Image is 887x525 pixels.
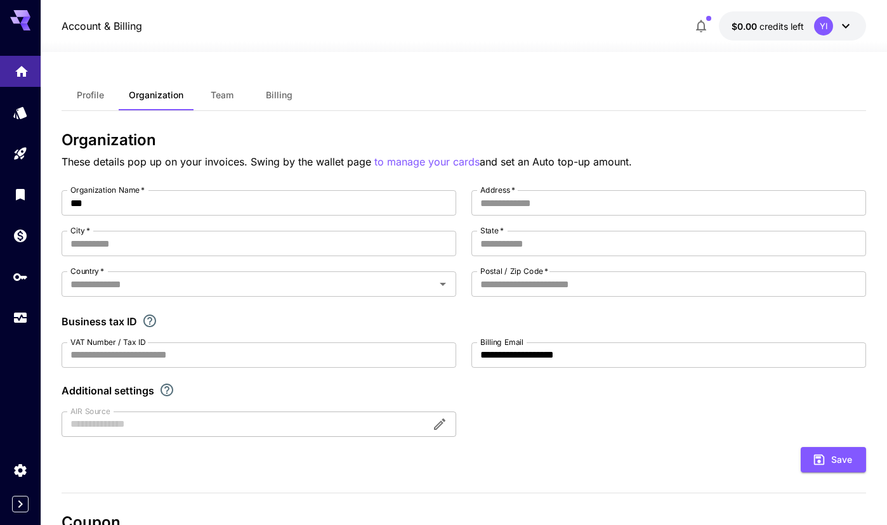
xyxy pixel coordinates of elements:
span: Billing [266,89,292,101]
label: AIR Source [70,406,110,417]
div: Usage [13,307,28,323]
div: YI [814,16,833,36]
button: Expand sidebar [12,496,29,512]
span: credits left [759,21,804,32]
h3: Organization [62,131,865,149]
label: Country [70,266,104,276]
p: Business tax ID [62,314,137,329]
div: Settings [13,462,28,478]
a: Account & Billing [62,18,142,34]
span: and set an Auto top-up amount. [480,155,632,168]
button: Open [434,275,452,293]
button: Save [801,447,866,473]
button: $0.00YI [719,11,866,41]
label: Postal / Zip Code [480,266,548,276]
div: $0.00 [732,20,804,33]
p: Additional settings [62,383,154,398]
span: $0.00 [732,21,759,32]
div: Wallet [13,228,28,243]
label: VAT Number / Tax ID [70,337,146,347]
label: City [70,225,90,236]
span: Team [211,89,233,101]
label: Billing Email [480,337,523,347]
div: Models [13,105,28,120]
div: API Keys [13,269,28,285]
div: Home [14,61,29,77]
label: State [480,225,504,236]
span: Profile [77,89,104,101]
label: Organization Name [70,185,145,195]
span: These details pop up on your invoices. Swing by the wallet page [62,155,374,168]
svg: If you are a business tax registrant, please enter your business tax ID here. [142,313,157,328]
div: Library [13,186,28,202]
svg: Explore additional customization settings [159,382,174,398]
div: Playground [13,146,28,162]
nav: breadcrumb [62,18,142,34]
button: to manage your cards [374,154,480,170]
span: Organization [129,89,183,101]
label: Address [480,185,515,195]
